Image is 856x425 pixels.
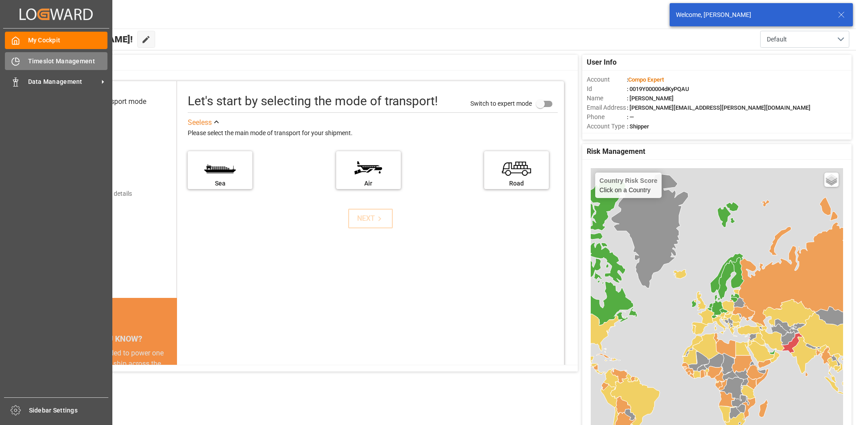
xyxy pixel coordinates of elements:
[489,179,544,188] div: Road
[600,177,658,194] div: Click on a Country
[676,10,829,20] div: Welcome, [PERSON_NAME]
[628,76,664,83] span: Compo Expert
[59,348,166,412] div: The energy needed to power one large container ship across the ocean in a single day is the same ...
[627,95,674,102] span: : [PERSON_NAME]
[48,329,177,348] div: DID YOU KNOW?
[627,86,689,92] span: : 0019Y000004dKyPQAU
[28,36,108,45] span: My Cockpit
[192,179,248,188] div: Sea
[587,57,617,68] span: User Info
[600,177,658,184] h4: Country Risk Score
[188,117,212,128] div: See less
[5,52,107,70] a: Timeslot Management
[627,114,634,120] span: : —
[165,348,177,423] button: next slide / item
[188,92,438,111] div: Let's start by selecting the mode of transport!
[470,99,532,107] span: Switch to expert mode
[587,112,627,122] span: Phone
[28,77,99,87] span: Data Management
[587,146,645,157] span: Risk Management
[5,32,107,49] a: My Cockpit
[767,35,787,44] span: Default
[587,103,627,112] span: Email Address
[348,209,393,228] button: NEXT
[627,104,811,111] span: : [PERSON_NAME][EMAIL_ADDRESS][PERSON_NAME][DOMAIN_NAME]
[587,94,627,103] span: Name
[587,84,627,94] span: Id
[37,31,133,48] span: Hello [PERSON_NAME]!
[29,406,109,415] span: Sidebar Settings
[357,213,384,224] div: NEXT
[587,75,627,84] span: Account
[760,31,849,48] button: open menu
[627,76,664,83] span: :
[341,179,396,188] div: Air
[587,122,627,131] span: Account Type
[188,128,558,139] div: Please select the main mode of transport for your shipment.
[627,123,649,130] span: : Shipper
[824,173,839,187] a: Layers
[28,57,108,66] span: Timeslot Management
